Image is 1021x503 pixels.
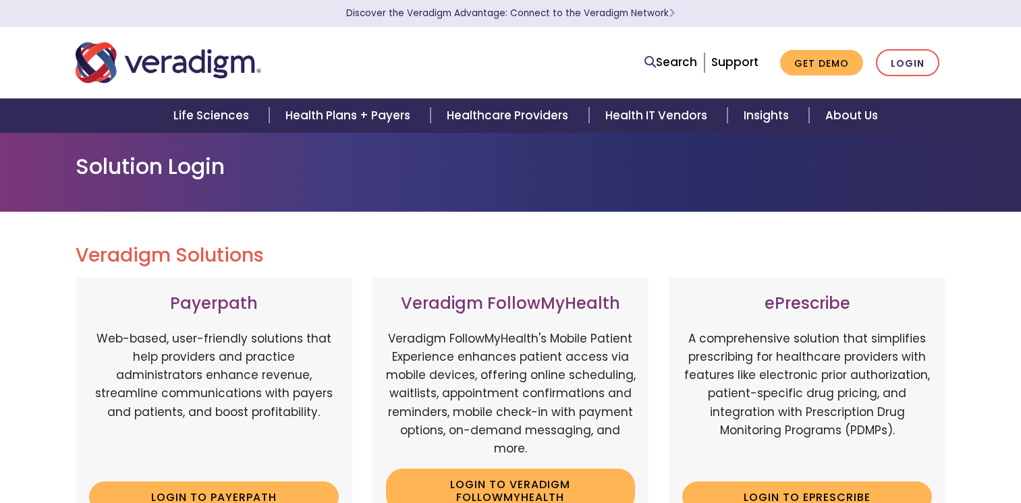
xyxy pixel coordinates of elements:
[346,7,675,20] a: Discover the Veradigm Advantage: Connect to the Veradigm NetworkLearn More
[76,244,946,267] h2: Veradigm Solutions
[386,330,636,458] p: Veradigm FollowMyHealth's Mobile Patient Experience enhances patient access via mobile devices, o...
[809,98,894,133] a: About Us
[876,49,939,77] a: Login
[157,98,269,133] a: Life Sciences
[644,53,697,71] a: Search
[76,40,261,85] img: Veradigm logo
[669,7,675,20] span: Learn More
[89,330,339,471] p: Web-based, user-friendly solutions that help providers and practice administrators enhance revenu...
[431,98,588,133] a: Healthcare Providers
[386,294,636,314] h3: Veradigm FollowMyHealth
[76,154,946,179] h1: Solution Login
[682,330,932,471] p: A comprehensive solution that simplifies prescribing for healthcare providers with features like ...
[727,98,809,133] a: Insights
[711,54,758,70] a: Support
[269,98,431,133] a: Health Plans + Payers
[682,294,932,314] h3: ePrescribe
[780,50,863,76] a: Get Demo
[589,98,727,133] a: Health IT Vendors
[89,294,339,314] h3: Payerpath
